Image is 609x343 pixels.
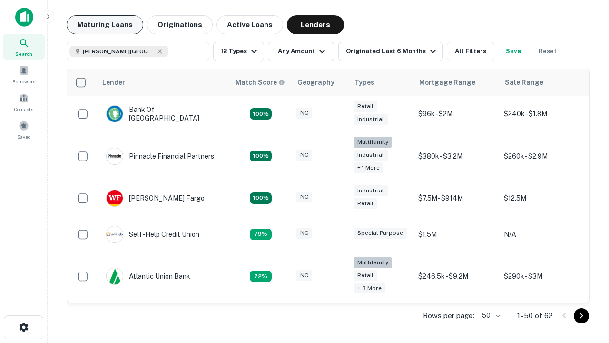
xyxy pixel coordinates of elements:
[250,271,272,282] div: Matching Properties: 10, hasApolloMatch: undefined
[250,108,272,120] div: Matching Properties: 14, hasApolloMatch: undefined
[354,228,407,239] div: Special Purpose
[354,270,377,281] div: Retail
[3,34,45,60] a: Search
[15,8,33,27] img: capitalize-icon.png
[106,148,214,165] div: Pinnacle Financial Partners
[106,105,220,122] div: Bank Of [GEOGRAPHIC_DATA]
[354,283,385,294] div: + 3 more
[499,180,585,216] td: $12.5M
[338,42,443,61] button: Originated Last 6 Months
[107,190,123,206] img: picture
[354,198,377,209] div: Retail
[532,42,563,61] button: Reset
[12,78,35,85] span: Borrowers
[447,42,494,61] button: All Filters
[250,192,272,204] div: Matching Properties: 15, hasApolloMatch: undefined
[499,216,585,252] td: N/A
[505,77,543,88] div: Sale Range
[574,308,589,323] button: Go to next page
[354,137,392,148] div: Multifamily
[230,69,292,96] th: Capitalize uses an advanced AI algorithm to match your search with the best lender. The match sco...
[498,42,529,61] button: Save your search to get updates of matches that match your search criteria.
[296,108,312,119] div: NC
[517,310,553,322] p: 1–50 of 62
[213,42,264,61] button: 12 Types
[216,15,283,34] button: Active Loans
[14,105,33,113] span: Contacts
[297,77,334,88] div: Geography
[107,268,123,284] img: picture
[296,192,312,202] div: NC
[107,148,123,164] img: picture
[413,180,499,216] td: $7.5M - $914M
[17,133,31,141] span: Saved
[413,69,499,96] th: Mortgage Range
[354,257,392,268] div: Multifamily
[354,150,388,161] div: Industrial
[97,69,230,96] th: Lender
[499,69,585,96] th: Sale Range
[67,15,143,34] button: Maturing Loans
[349,69,413,96] th: Types
[413,132,499,180] td: $380k - $3.2M
[250,229,272,240] div: Matching Properties: 11, hasApolloMatch: undefined
[147,15,213,34] button: Originations
[287,15,344,34] button: Lenders
[354,185,388,196] div: Industrial
[499,252,585,301] td: $290k - $3M
[107,106,123,122] img: picture
[250,151,272,162] div: Matching Properties: 25, hasApolloMatch: undefined
[268,42,334,61] button: Any Amount
[296,150,312,161] div: NC
[354,101,377,112] div: Retail
[499,132,585,180] td: $260k - $2.9M
[3,117,45,142] a: Saved
[296,270,312,281] div: NC
[106,226,199,243] div: Self-help Credit Union
[3,89,45,115] a: Contacts
[83,47,154,56] span: [PERSON_NAME][GEOGRAPHIC_DATA], [GEOGRAPHIC_DATA]
[236,77,285,88] div: Capitalize uses an advanced AI algorithm to match your search with the best lender. The match sco...
[413,300,499,336] td: $200k - $3.3M
[346,46,439,57] div: Originated Last 6 Months
[413,216,499,252] td: $1.5M
[423,310,474,322] p: Rows per page:
[499,300,585,336] td: $480k - $3.1M
[102,77,125,88] div: Lender
[236,77,283,88] h6: Match Score
[107,226,123,242] img: picture
[354,77,374,88] div: Types
[292,69,349,96] th: Geography
[354,114,388,125] div: Industrial
[296,228,312,239] div: NC
[413,96,499,132] td: $96k - $2M
[3,61,45,87] a: Borrowers
[15,50,32,58] span: Search
[106,190,205,207] div: [PERSON_NAME] Fargo
[419,77,475,88] div: Mortgage Range
[478,309,502,323] div: 50
[106,268,190,285] div: Atlantic Union Bank
[413,252,499,301] td: $246.5k - $9.2M
[499,96,585,132] td: $240k - $1.8M
[354,162,383,173] div: + 1 more
[561,267,609,313] iframe: Chat Widget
